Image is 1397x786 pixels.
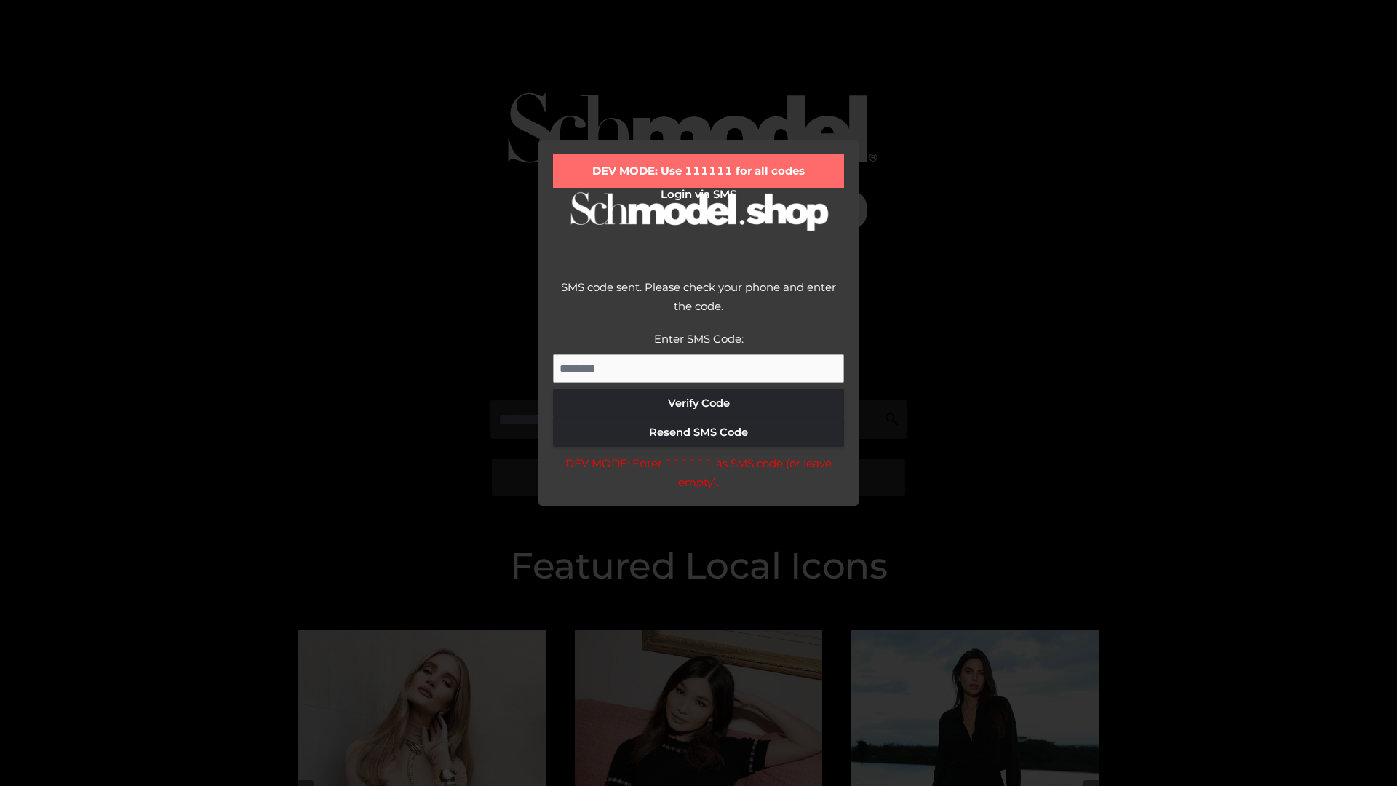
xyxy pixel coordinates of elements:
[553,418,844,447] button: Resend SMS Code
[654,332,744,346] label: Enter SMS Code:
[553,188,844,201] h2: Login via SMS
[553,154,844,188] div: DEV MODE: Use 111111 for all codes
[553,389,844,418] button: Verify Code
[553,454,844,491] div: DEV MODE: Enter 111111 as SMS code (or leave empty).
[553,278,844,330] div: SMS code sent. Please check your phone and enter the code.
